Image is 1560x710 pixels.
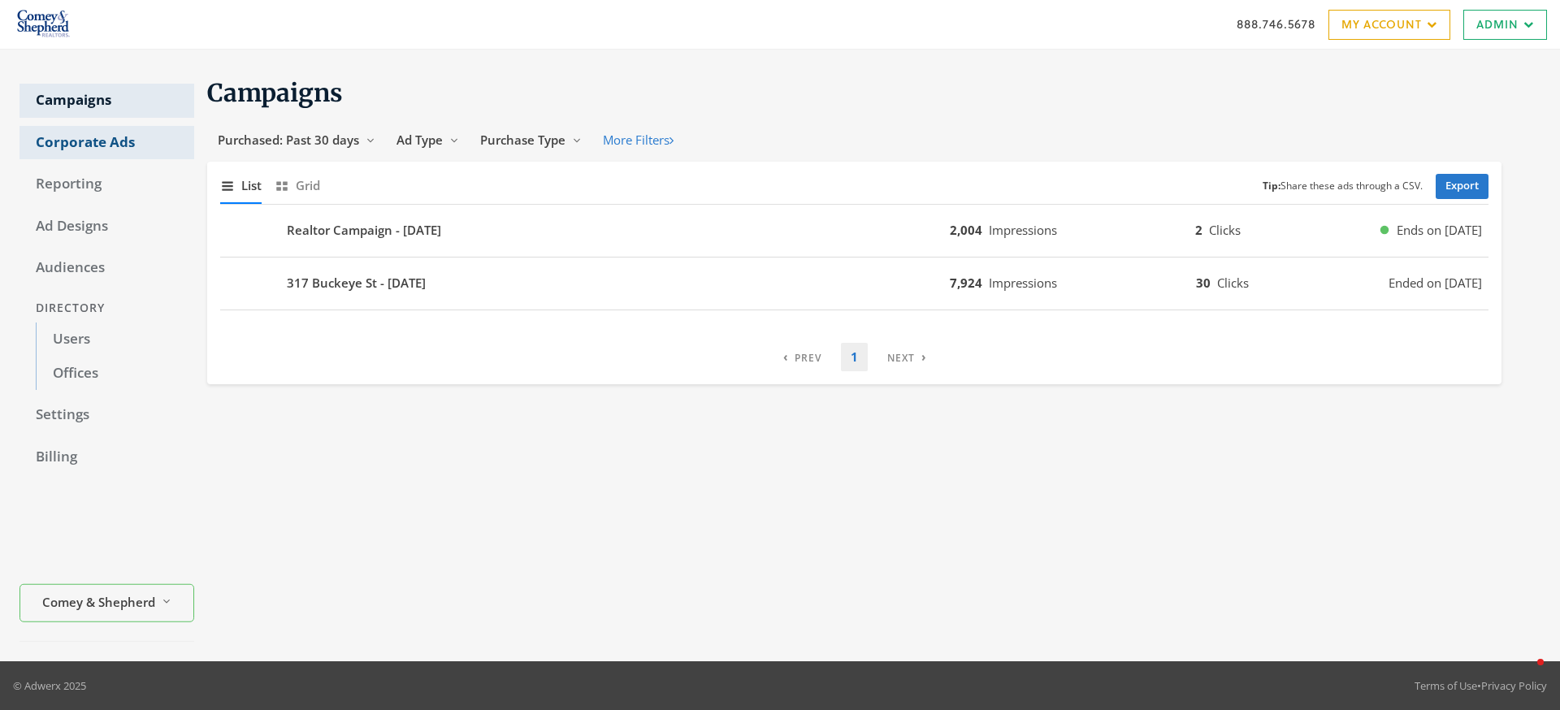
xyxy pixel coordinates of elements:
[1389,274,1482,292] span: Ended on [DATE]
[950,275,982,291] b: 7,924
[218,132,359,148] span: Purchased: Past 30 days
[950,222,982,238] b: 2,004
[386,125,470,155] button: Ad Type
[220,264,1488,303] button: 317 Buckeye St - [DATE]7,924Impressions30ClicksEnded on [DATE]
[19,251,194,285] a: Audiences
[1415,678,1477,693] a: Terms of Use
[207,77,343,108] span: Campaigns
[1328,10,1450,40] a: My Account
[19,210,194,244] a: Ad Designs
[36,357,194,391] a: Offices
[296,176,320,195] span: Grid
[1209,222,1241,238] span: Clicks
[1263,179,1280,193] b: Tip:
[19,293,194,323] div: Directory
[592,125,684,155] button: More Filters
[42,592,155,611] span: Comey & Shepherd
[241,176,262,195] span: List
[220,168,262,203] button: List
[1463,10,1547,40] a: Admin
[1217,275,1249,291] span: Clicks
[207,125,386,155] button: Purchased: Past 30 days
[989,222,1057,238] span: Impressions
[1481,678,1547,693] a: Privacy Policy
[1263,179,1423,194] small: Share these ads through a CSV.
[36,323,194,357] a: Users
[1195,222,1202,238] b: 2
[287,274,426,292] b: 317 Buckeye St - [DATE]
[1237,15,1315,32] a: 888.746.5678
[1397,221,1482,240] span: Ends on [DATE]
[396,132,443,148] span: Ad Type
[287,221,441,240] b: Realtor Campaign - [DATE]
[989,275,1057,291] span: Impressions
[1196,275,1211,291] b: 30
[13,678,86,694] p: © Adwerx 2025
[470,125,592,155] button: Purchase Type
[19,398,194,432] a: Settings
[275,168,320,203] button: Grid
[1415,678,1547,694] div: •
[1505,655,1544,694] iframe: Intercom live chat
[19,167,194,201] a: Reporting
[19,84,194,118] a: Campaigns
[480,132,565,148] span: Purchase Type
[773,343,936,371] nav: pagination
[13,4,74,45] img: Adwerx
[220,211,1488,250] button: Realtor Campaign - [DATE]2,004Impressions2ClicksEnds on [DATE]
[1436,174,1488,199] a: Export
[19,440,194,474] a: Billing
[19,126,194,160] a: Corporate Ads
[841,343,868,371] a: 1
[19,584,194,622] button: Comey & Shepherd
